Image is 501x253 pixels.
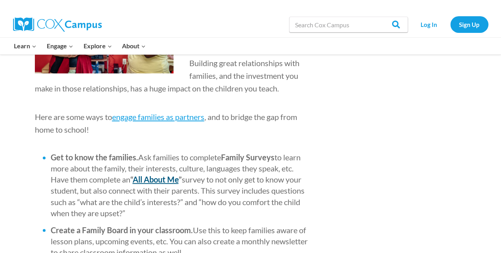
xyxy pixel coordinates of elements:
[289,17,408,32] input: Search Cox Campus
[130,175,133,184] b: “
[9,38,42,54] button: Child menu of Learn
[51,152,301,184] span: to learn more about the family, their interests, culture, languages they speak, etc. Have them co...
[133,175,179,184] a: All About Me
[221,152,274,162] b: Family Surveys
[78,38,117,54] button: Child menu of Explore
[35,112,112,122] span: Here are some ways to
[117,38,151,54] button: Child menu of About
[412,16,488,32] nav: Secondary Navigation
[13,17,102,32] img: Cox Campus
[450,16,488,32] a: Sign Up
[9,38,151,54] nav: Primary Navigation
[51,152,138,162] b: Get to know the families.
[179,175,182,184] b: ”
[42,38,78,54] button: Child menu of Engage
[51,225,193,234] b: Create a Family Board in your classroom.
[112,112,204,122] a: engage families as partners
[138,152,221,162] span: Ask families to complete
[412,16,446,32] a: Log In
